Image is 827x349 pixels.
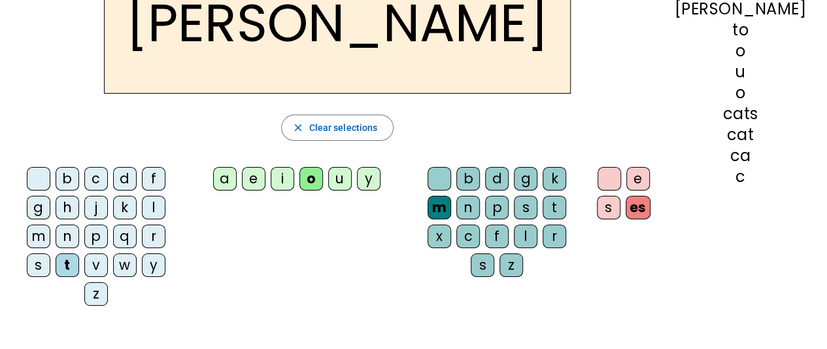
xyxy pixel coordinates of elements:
div: x [428,225,451,248]
span: Clear selections [309,120,378,136]
div: m [27,225,50,248]
div: d [485,167,509,191]
div: i [271,167,294,191]
div: z [499,253,523,277]
div: b [456,167,480,191]
div: s [471,253,494,277]
button: Clear selections [281,115,394,141]
div: to [675,22,806,38]
div: cats [675,106,806,122]
div: u [675,64,806,80]
div: o [675,43,806,59]
div: p [485,196,509,219]
div: m [428,196,451,219]
div: l [142,196,165,219]
div: l [514,225,537,248]
div: p [84,225,108,248]
div: s [27,253,50,277]
div: e [626,167,650,191]
div: y [357,167,380,191]
div: y [142,253,165,277]
div: v [84,253,108,277]
div: a [213,167,237,191]
div: r [543,225,566,248]
div: [PERSON_NAME] [675,1,806,17]
div: o [299,167,323,191]
div: h [56,196,79,219]
mat-icon: close [292,122,304,134]
div: f [142,167,165,191]
div: c [84,167,108,191]
div: s [597,196,620,219]
div: r [142,225,165,248]
div: t [56,253,79,277]
div: o [675,85,806,101]
div: g [514,167,537,191]
div: c [675,169,806,185]
div: cat [675,127,806,143]
div: n [56,225,79,248]
div: w [113,253,137,277]
div: d [113,167,137,191]
div: g [27,196,50,219]
div: f [485,225,509,248]
div: u [328,167,352,191]
div: ca [675,148,806,164]
div: k [543,167,566,191]
div: es [626,196,650,219]
div: k [113,196,137,219]
div: c [456,225,480,248]
div: q [113,225,137,248]
div: n [456,196,480,219]
div: s [514,196,537,219]
div: z [84,282,108,306]
div: t [543,196,566,219]
div: e [242,167,265,191]
div: b [56,167,79,191]
div: j [84,196,108,219]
